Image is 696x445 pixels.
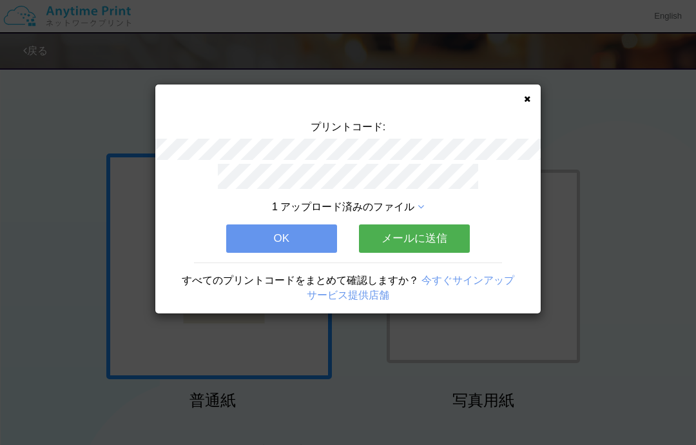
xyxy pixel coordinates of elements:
[226,224,337,253] button: OK
[311,121,385,132] span: プリントコード:
[307,290,389,301] a: サービス提供店舗
[182,275,419,286] span: すべてのプリントコードをまとめて確認しますか？
[421,275,514,286] a: 今すぐサインアップ
[359,224,470,253] button: メールに送信
[272,201,414,212] span: 1 アップロード済みのファイル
